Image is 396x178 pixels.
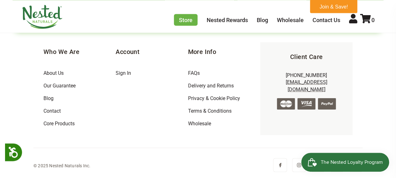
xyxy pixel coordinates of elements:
img: credit-cards.png [277,98,336,110]
a: Sign In [116,70,131,76]
h5: More Info [188,47,260,56]
h5: Client Care [270,52,342,61]
a: Delivery and Returns [188,83,233,89]
a: Our Guarantee [43,83,76,89]
a: Privacy & Cookie Policy [188,95,240,101]
a: Blog [43,95,54,101]
a: Wholesale [188,121,211,127]
a: 0 [360,16,375,23]
a: About Us [43,70,64,76]
a: FAQs [188,70,199,76]
a: Terms & Conditions [188,108,231,114]
a: Contact [43,108,61,114]
a: [PHONE_NUMBER] [286,72,327,78]
div: © 2025 Nested Naturals Inc. [33,162,90,169]
iframe: Button to open loyalty program pop-up [301,153,390,172]
a: [EMAIL_ADDRESS][DOMAIN_NAME] [285,79,327,92]
span: 0 [371,16,375,23]
h5: Account [116,47,188,56]
img: Nested Naturals [22,5,63,29]
a: Core Products [43,121,75,127]
h5: Who We Are [43,47,116,56]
